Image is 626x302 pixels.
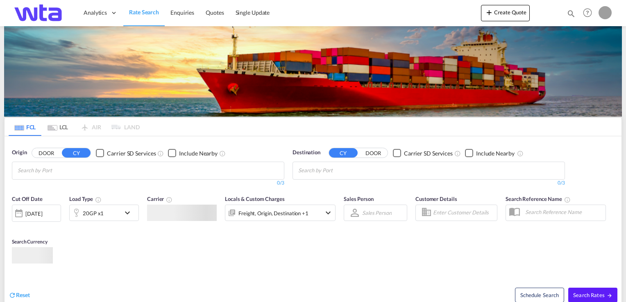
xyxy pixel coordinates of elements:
span: Destination [293,149,320,157]
span: Customer Details [415,196,457,202]
md-icon: Unchecked: Search for CY (Container Yard) services for all selected carriers.Checked : Search for... [454,150,461,157]
div: 0/3 [12,180,284,187]
div: icon-magnify [567,9,576,21]
button: CY [329,148,358,158]
input: Search Reference Name [521,206,606,218]
md-checkbox: Checkbox No Ink [393,149,453,157]
span: Quotes [206,9,224,16]
span: Help [581,6,594,20]
md-icon: Your search will be saved by the below given name [564,196,571,203]
md-select: Sales Person [361,207,392,219]
input: Chips input. [298,164,376,177]
button: DOOR [32,149,61,158]
span: Analytics [84,9,107,17]
img: LCL+%26+FCL+BACKGROUND.png [4,26,622,117]
span: Cut Off Date [12,196,43,202]
span: Locals & Custom Charges [225,196,285,202]
div: 0/3 [293,180,565,187]
img: bf843820205c11f09835497521dffd49.png [12,4,68,22]
button: icon-plus 400-fgCreate Quote [481,5,530,21]
md-tab-item: FCL [9,118,41,136]
md-checkbox: Checkbox No Ink [96,149,156,157]
div: 20GP x1 [83,207,104,219]
div: Freight Origin Destination Factory Stuffing [238,207,308,219]
md-tab-item: LCL [41,118,74,136]
md-icon: icon-magnify [567,9,576,18]
span: Reset [16,291,30,298]
md-chips-wrap: Chips container with autocompletion. Enter the text area, type text to search, and then use the u... [16,162,99,177]
span: Rate Search [129,9,159,16]
md-icon: icon-chevron-down [323,208,333,218]
md-icon: icon-arrow-right [607,293,612,298]
md-icon: icon-plus 400-fg [484,7,494,17]
div: Freight Origin Destination Factory Stuffingicon-chevron-down [225,205,336,221]
md-icon: icon-information-outline [95,196,102,203]
span: Enquiries [170,9,194,16]
md-datepicker: Select [12,221,18,232]
span: Origin [12,149,27,157]
md-chips-wrap: Chips container with autocompletion. Enter the text area, type text to search, and then use the u... [297,162,379,177]
input: Enter Customer Details [433,207,494,219]
div: Include Nearby [179,149,218,158]
md-icon: icon-refresh [9,291,16,299]
span: Carrier [147,196,172,202]
span: Search Rates [573,292,612,298]
div: Help [581,6,599,20]
span: Search Currency [12,239,48,245]
button: DOOR [359,149,388,158]
span: Search Reference Name [506,196,571,202]
md-pagination-wrapper: Use the left and right arrow keys to navigate between tabs [9,118,140,136]
md-checkbox: Checkbox No Ink [168,149,218,157]
input: Chips input. [18,164,95,177]
span: Load Type [69,196,102,202]
md-icon: Unchecked: Ignores neighbouring ports when fetching rates.Checked : Includes neighbouring ports w... [219,150,226,157]
span: Single Update [236,9,270,16]
div: Carrier SD Services [107,149,156,158]
md-checkbox: Checkbox No Ink [465,149,515,157]
div: [DATE] [25,210,42,217]
div: Carrier SD Services [404,149,453,158]
span: Sales Person [344,196,374,202]
div: Include Nearby [476,149,515,158]
div: 20GP x1icon-chevron-down [69,205,139,221]
md-icon: Unchecked: Ignores neighbouring ports when fetching rates.Checked : Includes neighbouring ports w... [517,150,524,157]
div: icon-refreshReset [9,291,30,300]
div: [DATE] [12,205,61,222]
md-icon: Unchecked: Search for CY (Container Yard) services for all selected carriers.Checked : Search for... [157,150,164,157]
md-icon: The selected Trucker/Carrierwill be displayed in the rate results If the rates are from another f... [166,196,172,203]
md-icon: icon-chevron-down [122,208,136,218]
button: CY [62,148,91,158]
